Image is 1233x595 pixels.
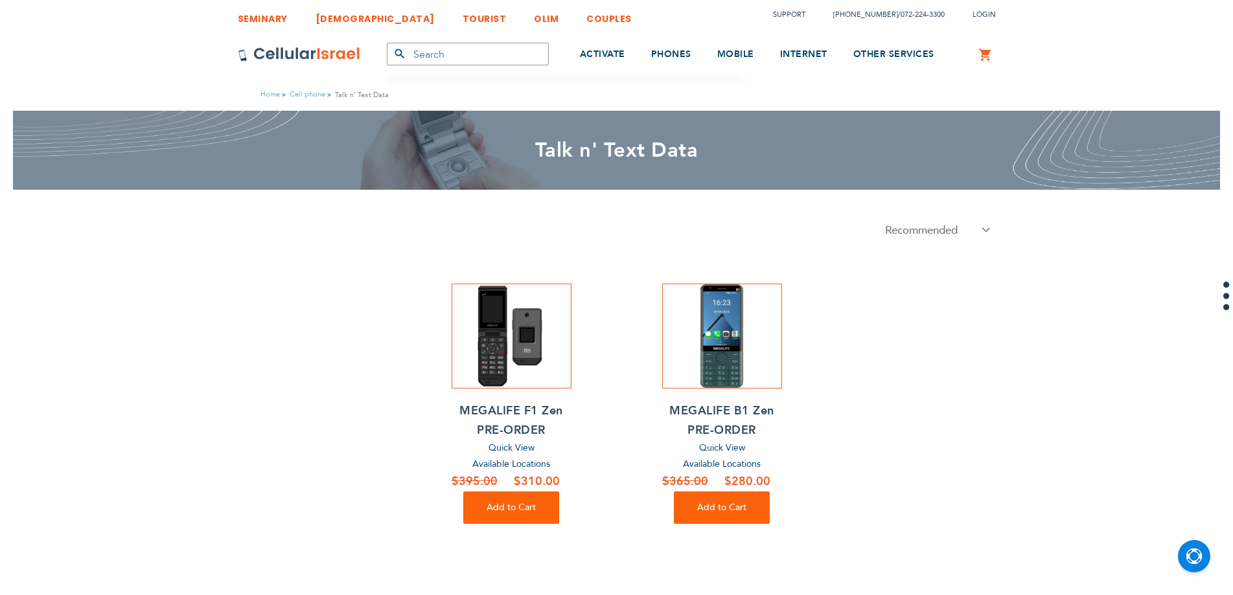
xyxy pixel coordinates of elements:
span: Quick View [699,442,745,454]
span: INTERNET [780,48,827,60]
a: $310.00 $395.00 [452,472,571,491]
span: OTHER SERVICES [853,48,934,60]
span: Talk n' Text Data [535,137,698,164]
strong: Talk n' Text Data [335,89,389,101]
img: Cellular Israel Logo [238,47,361,62]
a: PHONES [651,30,691,79]
span: ACTIVATE [580,48,625,60]
button: Add to Cart [674,491,770,524]
img: MEGALIFE F1 Zen PRE-ORDER [459,284,563,388]
a: Available Locations [472,458,550,470]
a: SEMINARY [238,3,288,27]
span: Add to Cart [697,501,746,513]
a: Support [773,10,805,19]
span: $395.00 [452,473,498,489]
li: / [820,5,945,24]
a: INTERNET [780,30,827,79]
a: 072-224-3300 [901,10,945,19]
select: . . . . [875,222,996,238]
a: Home [260,89,280,99]
span: $365.00 [662,473,708,489]
img: MEGALIFE B1 Zen PRE-ORDER [670,284,774,388]
a: OLIM [534,3,559,27]
span: MOBILE [717,48,754,60]
a: MOBILE [717,30,754,79]
a: Available Locations [683,458,761,470]
a: MEGALIFE B1 Zen PRE-ORDER [662,401,782,440]
input: Search [387,43,549,65]
a: ACTIVATE [580,30,625,79]
span: $310.00 [514,473,560,489]
a: COUPLES [586,3,632,27]
span: Login [973,10,996,19]
a: Quick View [662,440,782,456]
button: Add to Cart [463,491,559,524]
span: PHONES [651,48,691,60]
a: [DEMOGRAPHIC_DATA] [316,3,435,27]
a: MEGALIFE F1 Zen PRE-ORDER [452,401,571,440]
a: [PHONE_NUMBER] [833,10,898,19]
span: Quick View [489,442,535,454]
a: OTHER SERVICES [853,30,934,79]
span: $280.00 [724,473,770,489]
span: Add to Cart [487,501,536,513]
a: Cell phone [290,89,325,99]
a: TOURIST [463,3,507,27]
a: $280.00 $365.00 [662,472,782,491]
a: Quick View [452,440,571,456]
